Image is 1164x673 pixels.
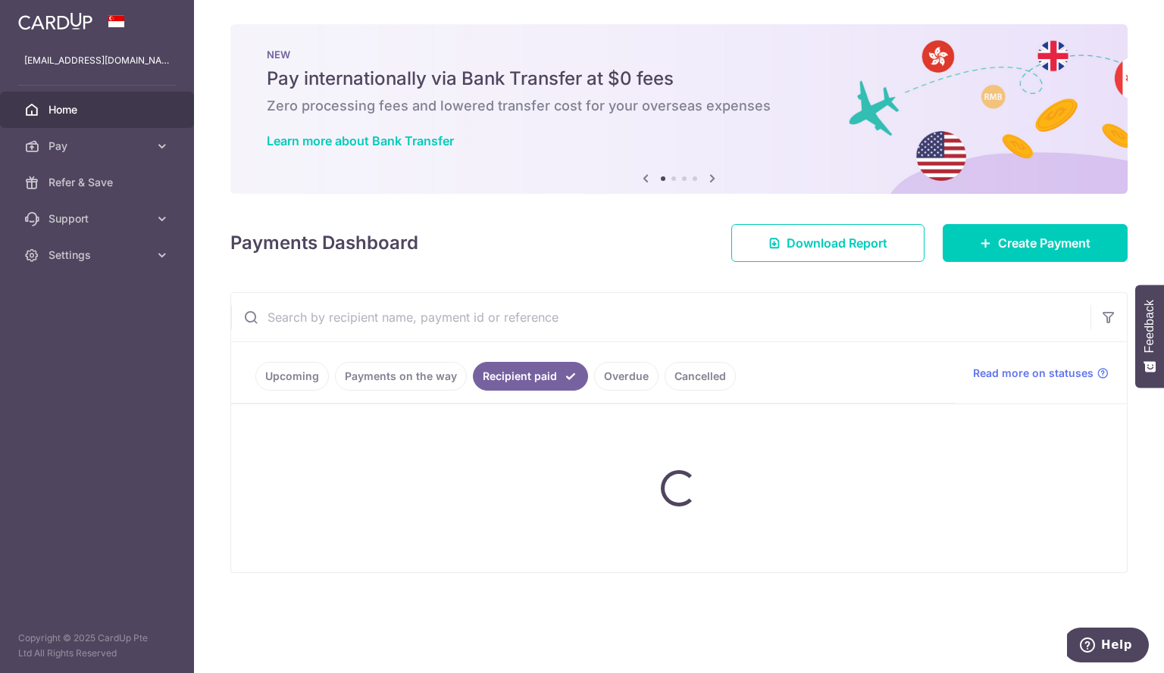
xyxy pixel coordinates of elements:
[48,211,149,226] span: Support
[267,48,1091,61] p: NEW
[267,67,1091,91] h5: Pay internationally via Bank Transfer at $0 fees
[787,234,887,252] span: Download Report
[48,139,149,154] span: Pay
[973,366,1094,381] span: Read more on statuses
[267,97,1091,115] h6: Zero processing fees and lowered transfer cost for your overseas expenses
[973,366,1109,381] a: Read more on statuses
[48,248,149,263] span: Settings
[1067,628,1149,665] iframe: Opens a widget where you can find more information
[18,12,92,30] img: CardUp
[48,175,149,190] span: Refer & Save
[731,224,925,262] a: Download Report
[231,293,1090,341] input: Search by recipient name, payment id or reference
[230,229,418,257] h4: Payments Dashboard
[1135,285,1164,388] button: Feedback - Show survey
[230,24,1128,194] img: Bank transfer banner
[48,102,149,117] span: Home
[473,362,588,391] a: Recipient paid
[267,133,454,148] a: Learn more about Bank Transfer
[24,53,170,68] p: [EMAIL_ADDRESS][DOMAIN_NAME]
[1143,300,1156,353] span: Feedback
